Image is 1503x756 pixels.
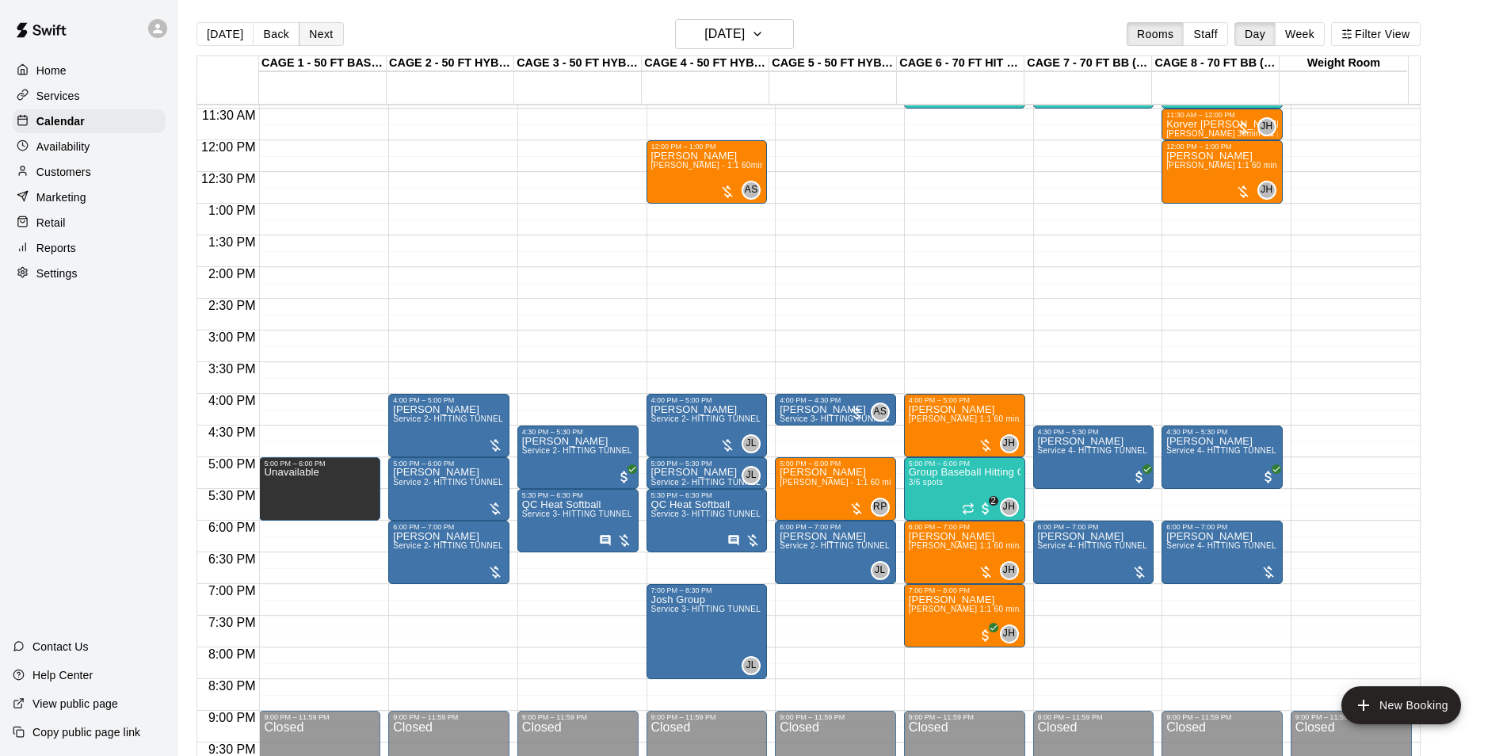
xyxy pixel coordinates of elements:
span: Josh Lusby [748,466,761,485]
span: Service 4- HITTING TUNNEL RENTAL - 70ft Baseball [1166,541,1368,550]
div: 4:00 PM – 4:30 PM: Service 3- HITTING TUNNEL RENTAL - 50ft Softball [775,394,896,426]
span: 1:30 PM [204,235,260,249]
span: 7:30 PM [204,616,260,629]
div: CAGE 8 - 70 FT BB (w/ pitching mound) [1152,56,1280,71]
a: Retail [13,211,166,235]
span: John Havird [1006,561,1019,580]
p: Reports [36,240,76,256]
span: 9:00 PM [204,711,260,724]
span: 2:30 PM [204,299,260,312]
div: 12:00 PM – 1:00 PM [1166,143,1278,151]
div: 4:30 PM – 5:30 PM [1166,428,1278,436]
div: 6:00 PM – 7:00 PM: Service 4- HITTING TUNNEL RENTAL - 70ft Baseball [1162,521,1283,584]
div: 7:00 PM – 8:00 PM [909,586,1020,594]
div: 6:00 PM – 7:00 PM [780,523,891,531]
div: 5:00 PM – 6:00 PM: Group Baseball Hitting Class - Friday (Ages 9-12) [904,457,1025,521]
span: 3/6 spots filled [909,478,944,487]
p: Help Center [32,667,93,683]
a: Calendar [13,109,166,133]
div: 9:00 PM – 11:59 PM [1166,713,1278,721]
div: 6:00 PM – 7:00 PM: Service 2- HITTING TUNNEL RENTAL - 50ft Baseball [388,521,509,584]
span: 6:00 PM [204,521,260,534]
div: 9:00 PM – 11:59 PM [909,713,1020,721]
span: 9:30 PM [204,743,260,756]
div: 9:00 PM – 11:59 PM [522,713,634,721]
a: Marketing [13,185,166,209]
div: CAGE 5 - 50 FT HYBRID SB/BB [769,56,897,71]
span: 11:30 AM [198,109,260,122]
span: JL [746,468,756,483]
div: CAGE 2 - 50 FT HYBRID BB/SB [387,56,514,71]
div: John Havird [1000,624,1019,643]
span: JL [875,563,885,578]
div: 4:30 PM – 5:30 PM: Jaime Barquis [1162,426,1283,489]
div: 9:00 PM – 11:59 PM [393,713,505,721]
div: Reports [13,236,166,260]
span: 3:30 PM [204,362,260,376]
span: JH [1003,499,1015,515]
div: CAGE 1 - 50 FT BASEBALL w/ Auto Feeder [259,56,387,71]
span: Service 3- HITTING TUNNEL RENTAL - 50ft Softball [651,510,849,518]
span: [PERSON_NAME] - 1:1 60min softball Hitting / Fielding instruction [651,161,900,170]
span: Service 3- HITTING TUNNEL RENTAL - 50ft Softball [522,510,719,518]
div: 6:00 PM – 7:00 PM [393,523,505,531]
div: 9:00 PM – 11:59 PM [1295,713,1407,721]
span: JL [746,436,756,452]
div: 9:00 PM – 11:59 PM [1038,713,1150,721]
div: 11:30 AM – 12:00 PM [1166,111,1278,119]
div: 6:00 PM – 7:00 PM [909,523,1020,531]
button: Rooms [1127,22,1184,46]
a: Services [13,84,166,108]
span: 8:30 PM [204,679,260,693]
div: CAGE 4 - 50 FT HYBRID BB/SB [642,56,769,71]
button: [DATE] [675,19,794,49]
div: 5:30 PM – 6:30 PM [522,491,634,499]
div: 9:00 PM – 11:59 PM [264,713,376,721]
div: John Havird [1000,561,1019,580]
span: RP [873,499,887,515]
div: CAGE 7 - 70 FT BB (w/ pitching mound) [1024,56,1152,71]
svg: Has notes [727,534,740,547]
button: Day [1234,22,1276,46]
span: Service 3- HITTING TUNNEL RENTAL - 50ft Softball [651,605,849,613]
div: 4:00 PM – 5:00 PM: Service 2- HITTING TUNNEL RENTAL - 50ft Baseball [647,394,768,457]
div: 7:00 PM – 8:30 PM: Josh Group [647,584,768,679]
button: Back [253,22,299,46]
span: [PERSON_NAME] - 1:1 60 min Softball Pitching / Hitting instruction [780,478,1032,487]
button: [DATE] [196,22,254,46]
div: 6:00 PM – 7:00 PM [1038,523,1150,531]
span: [PERSON_NAME] 1:1 60 min. pitching Lesson [909,541,1083,550]
div: 4:00 PM – 5:00 PM [393,396,505,404]
div: 12:00 PM – 1:00 PM: John Havird 1:1 60 min. pitching Lesson [1162,140,1283,204]
p: Copy public page link [32,724,140,740]
div: 4:30 PM – 5:30 PM: Chad Arcaria [517,426,639,489]
span: 1:00 PM [204,204,260,217]
span: JH [1003,436,1015,452]
span: John Havird [1006,434,1019,453]
span: JH [1003,626,1015,642]
span: 3:00 PM [204,330,260,344]
p: Retail [36,215,66,231]
div: 12:00 PM – 1:00 PM: Allie Skaggs - 1:1 60min softball Hitting / Fielding instruction [647,140,768,204]
div: 5:00 PM – 5:30 PM: Josh Lesson [647,457,768,489]
span: All customers have paid [1131,469,1147,485]
div: 6:00 PM – 7:00 PM: Josh Lesson [775,521,896,584]
span: Service 4- HITTING TUNNEL RENTAL - 70ft Baseball [1166,446,1368,455]
p: Home [36,63,67,78]
div: 5:00 PM – 6:00 PM [264,460,376,468]
span: John Havird [1006,498,1019,517]
span: [PERSON_NAME] 30min 1:1 pitching Lesson (ages under [DEMOGRAPHIC_DATA]) [1166,129,1482,138]
div: 11:30 AM – 12:00 PM: John Havird 30min 1:1 pitching Lesson (ages under 10yrs old) [1162,109,1283,140]
div: Rocky Parra [871,498,890,517]
div: 6:00 PM – 7:00 PM: John Havird 1:1 60 min. pitching Lesson [904,521,1025,584]
span: John Havird [1264,117,1276,136]
span: Service 2- HITTING TUNNEL RENTAL - 50ft Baseball [780,541,981,550]
a: Home [13,59,166,82]
div: John Havird [1000,498,1019,517]
div: CAGE 6 - 70 FT HIT TRAX [897,56,1024,71]
span: Service 2- HITTING TUNNEL RENTAL - 50ft Baseball [393,478,594,487]
div: Josh Lusby [742,434,761,453]
div: John Havird [1257,181,1276,200]
span: [PERSON_NAME] 1:1 60 min. pitching Lesson [909,414,1083,423]
div: 4:00 PM – 5:00 PM [909,396,1020,404]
